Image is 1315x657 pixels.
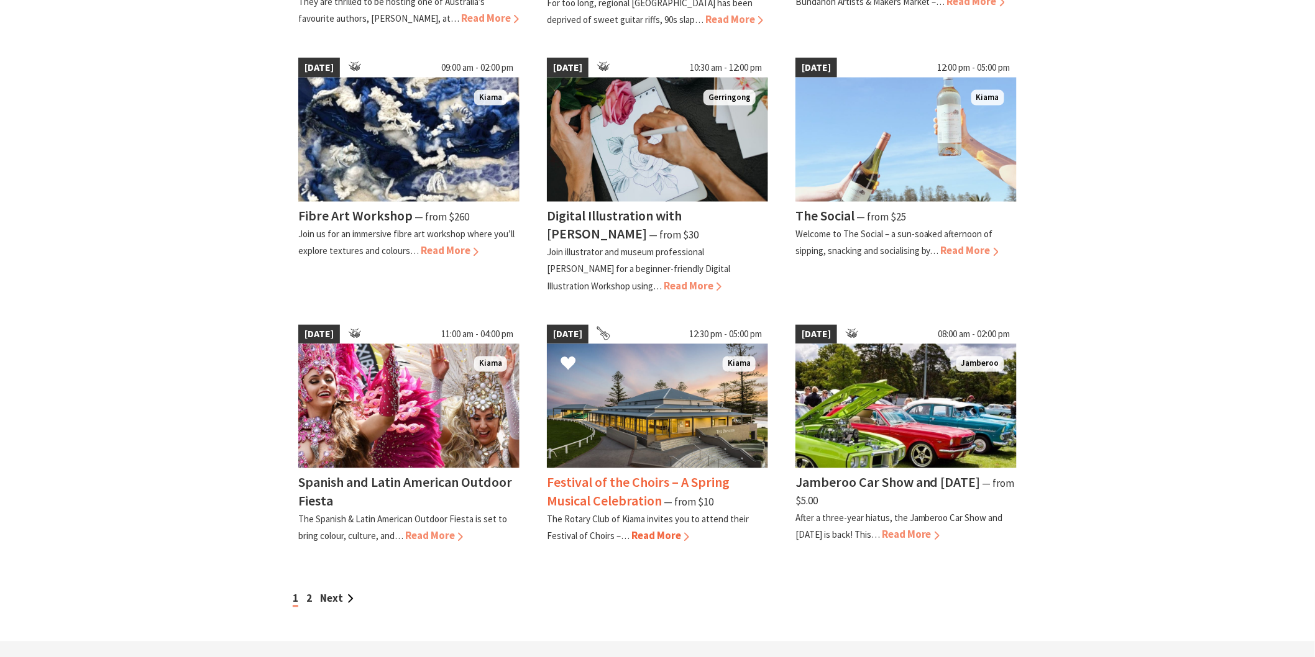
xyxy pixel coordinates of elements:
span: Read More [421,244,479,258]
img: Dancers in jewelled pink and silver costumes with feathers, holding their hands up while smiling [298,344,520,468]
a: [DATE] 11:00 am - 04:00 pm Dancers in jewelled pink and silver costumes with feathers, holding th... [298,325,520,545]
span: 09:00 am - 02:00 pm [435,58,520,78]
a: [DATE] 09:00 am - 02:00 pm Fibre Art Kiama Fibre Art Workshop ⁠— from $260 Join us for an immersi... [298,58,520,295]
p: Join illustrator and museum professional [PERSON_NAME] for a beginner-friendly Digital Illustrati... [547,247,730,292]
p: The Rotary Club of Kiama invites you to attend their Festival of Choirs –… [547,514,749,542]
span: [DATE] [795,325,837,345]
span: Kiama [474,90,507,106]
img: Woman's hands sketching an illustration of a rose on an iPad with a digital stylus [547,78,768,202]
span: 08:00 am - 02:00 pm [932,325,1017,345]
img: Jamberoo Car Show [795,344,1017,468]
img: 2023 Festival of Choirs at the Kiama Pavilion [547,344,768,468]
span: Jamberoo [956,356,1004,372]
h4: Jamberoo Car Show and [DATE] [795,474,981,491]
span: [DATE] [298,58,340,78]
h4: The Social [795,207,855,225]
span: 11:00 am - 04:00 pm [435,325,520,345]
span: Gerringong [703,90,756,106]
a: [DATE] 08:00 am - 02:00 pm Jamberoo Car Show Jamberoo Jamberoo Car Show and [DATE] ⁠— from $5.00 ... [795,325,1017,545]
img: The Social [795,78,1017,202]
span: Read More [631,529,689,543]
a: [DATE] 10:30 am - 12:00 pm Woman's hands sketching an illustration of a rose on an iPad with a di... [547,58,768,295]
span: [DATE] [795,58,837,78]
h4: Festival of the Choirs – A Spring Musical Celebration [547,474,730,509]
span: 10:30 am - 12:00 pm [684,58,768,78]
span: [DATE] [298,325,340,345]
span: [DATE] [547,325,589,345]
span: ⁠— from $260 [415,211,469,224]
span: Read More [664,279,722,293]
span: Read More [405,529,463,543]
h4: Fibre Art Workshop [298,207,413,225]
span: Read More [461,11,519,25]
p: Join us for an immersive fibre art workshop where you’ll explore textures and colours… [298,229,515,257]
p: After a three-year hiatus, the Jamberoo Car Show and [DATE] is back! This… [795,512,1003,541]
span: Kiama [474,356,507,372]
span: Read More [705,12,763,26]
button: Click to Favourite Festival of the Choirs – A Spring Musical Celebration [548,343,589,386]
span: ⁠— from $5.00 [795,477,1015,507]
span: ⁠— from $25 [856,211,906,224]
a: [DATE] 12:00 pm - 05:00 pm The Social Kiama The Social ⁠— from $25 Welcome to The Social – a sun-... [795,58,1017,295]
span: 12:00 pm - 05:00 pm [932,58,1017,78]
span: Kiama [723,356,756,372]
span: 12:30 pm - 05:00 pm [683,325,768,345]
span: ⁠— from $30 [649,229,699,242]
span: 1 [293,592,298,607]
h4: Spanish and Latin American Outdoor Fiesta [298,474,512,509]
a: Next [320,592,354,605]
span: Read More [941,244,999,258]
p: The Spanish & Latin American Outdoor Fiesta is set to bring colour, culture, and… [298,514,507,542]
a: [DATE] 12:30 pm - 05:00 pm 2023 Festival of Choirs at the Kiama Pavilion Kiama Festival of the Ch... [547,325,768,545]
p: Welcome to The Social – a sun-soaked afternoon of sipping, snacking and socialising by… [795,229,993,257]
span: Kiama [971,90,1004,106]
img: Fibre Art [298,78,520,202]
h4: Digital Illustration with [PERSON_NAME] [547,207,682,243]
a: 2 [306,592,312,605]
span: [DATE] [547,58,589,78]
span: Read More [882,528,940,541]
span: ⁠— from $10 [664,496,713,509]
